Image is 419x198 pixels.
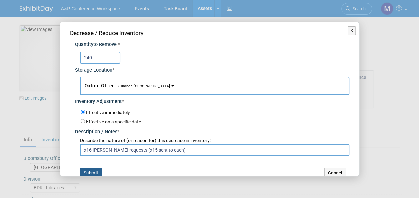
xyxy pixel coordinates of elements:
[70,30,143,36] span: Decrease / Reduce Inventory
[80,168,102,178] button: Submit
[93,42,117,47] span: to Remove
[80,77,349,95] button: Oxford OfficeCumnor, [GEOGRAPHIC_DATA]
[86,119,141,124] label: Effective on a specific date
[75,41,349,48] div: Quantity
[75,95,349,105] div: Inventory Adjustment
[324,168,346,178] button: Cancel
[80,138,211,143] span: Describe the nature of (or reason for) this decrease in inventory:
[348,26,356,35] button: X
[86,109,130,116] label: Effective immediately
[75,64,349,74] div: Storage Location
[114,84,170,88] span: Cumnor, [GEOGRAPHIC_DATA]
[75,125,349,136] div: Description / Notes
[85,83,170,88] span: Oxford Office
